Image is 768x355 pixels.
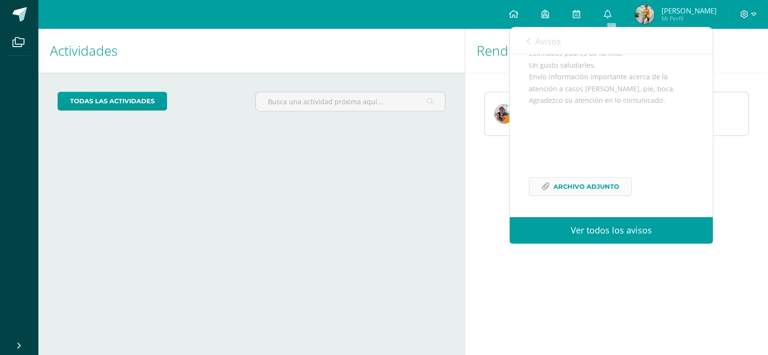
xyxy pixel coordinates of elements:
[635,5,654,24] img: 626ebba35eea5d832b3e6fc8bbe675af.png
[477,29,756,73] h1: Rendimiento de mis hijos
[256,92,445,111] input: Busca una actividad próxima aquí...
[510,217,713,244] a: Ver todos los avisos
[529,177,632,196] a: Archivo Adjunto
[661,14,717,23] span: Mi Perfil
[50,29,453,73] h1: Actividades
[535,36,561,47] span: Avisos
[494,104,514,123] img: d75f7aeb890e2cd76261bcfb7bc56b9e.png
[529,48,694,208] div: Estimados padres de familia: Un gusto saludarles. Envío información importante acerca de la atenc...
[553,178,619,196] span: Archivo Adjunto
[661,6,717,15] span: [PERSON_NAME]
[58,92,167,110] a: todas las Actividades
